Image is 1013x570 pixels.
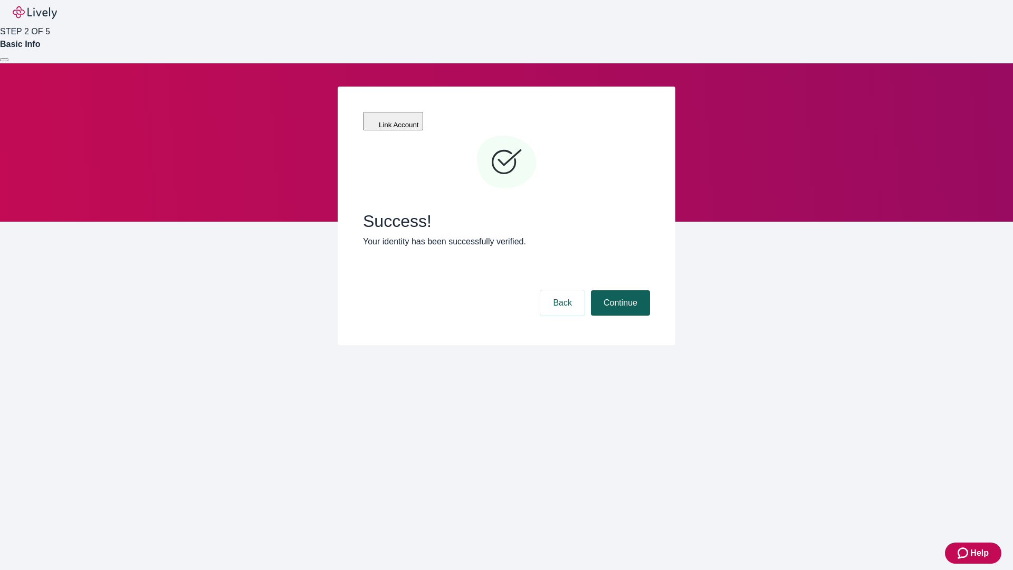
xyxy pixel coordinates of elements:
svg: Checkmark icon [475,131,538,194]
span: Success! [363,211,650,231]
button: Zendesk support iconHelp [945,543,1001,564]
button: Continue [591,290,650,316]
button: Back [540,290,585,316]
span: Help [970,547,989,559]
img: Lively [13,6,57,19]
p: Your identity has been successfully verified. [363,235,650,248]
button: Link Account [363,112,423,130]
svg: Zendesk support icon [958,547,970,559]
